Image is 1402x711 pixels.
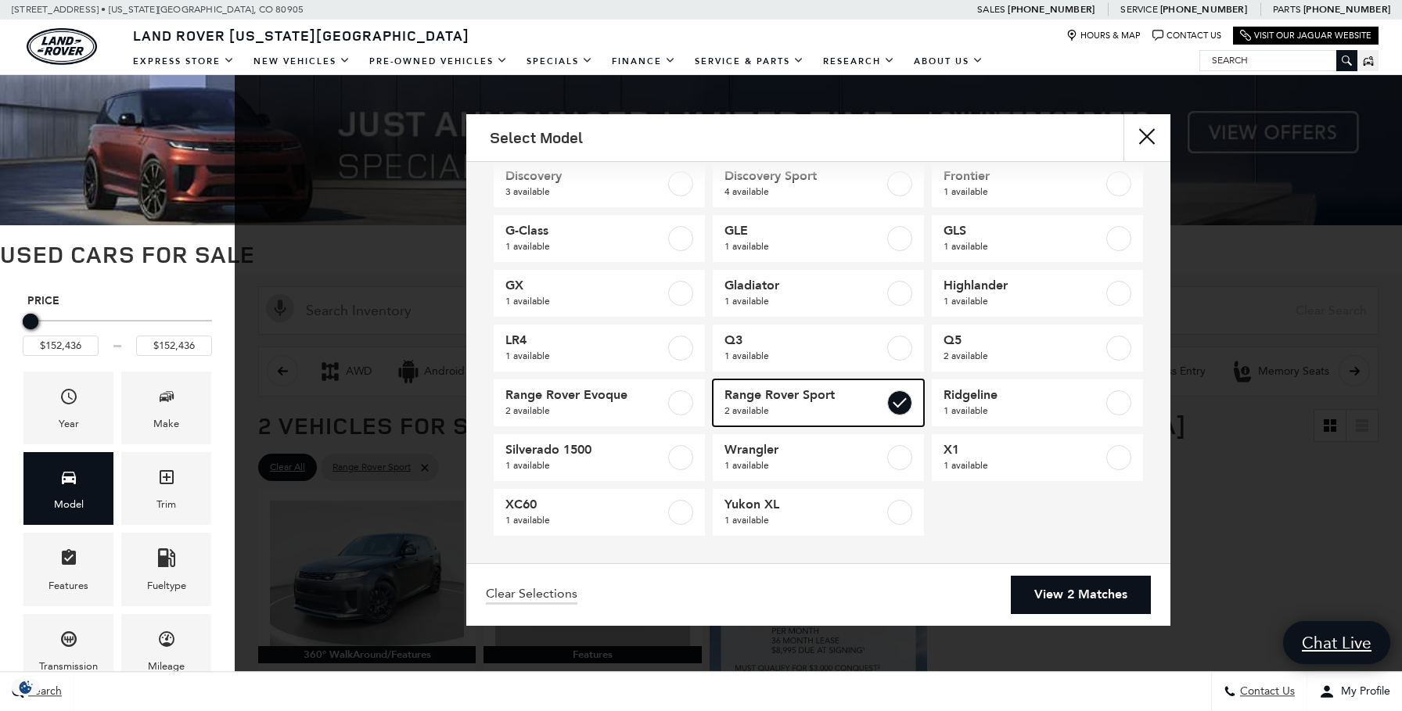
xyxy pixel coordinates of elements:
span: 1 available [724,239,884,254]
a: View 2 Matches [1011,576,1151,614]
section: Click to Open Cookie Consent Modal [8,679,44,695]
div: TransmissionTransmission [23,614,113,687]
span: Make [157,383,176,415]
span: Parts [1273,4,1301,15]
a: Pre-Owned Vehicles [360,48,517,75]
span: Discovery Sport [724,168,884,184]
a: Hours & Map [1066,30,1141,41]
a: [PHONE_NUMBER] [1160,3,1247,16]
span: XC60 [505,497,665,512]
a: Finance [602,48,685,75]
span: Mileage [157,626,176,658]
span: 1 available [724,458,884,473]
a: LR41 available [494,325,705,372]
span: 1 available [724,512,884,528]
div: Mileage [148,658,185,675]
a: land-rover [27,28,97,65]
span: Trim [157,464,176,496]
span: 1 available [944,458,1103,473]
span: Q3 [724,332,884,348]
div: Make [153,415,179,433]
span: 1 available [505,512,665,528]
span: 2 available [505,403,665,418]
span: 1 available [944,293,1103,309]
span: GLE [724,223,884,239]
img: Land Rover [27,28,97,65]
a: [STREET_ADDRESS] • [US_STATE][GEOGRAPHIC_DATA], CO 80905 [12,4,304,15]
span: Transmission [59,626,78,658]
a: [PHONE_NUMBER] [1008,3,1095,16]
a: Range Rover Sport2 available [713,379,924,426]
button: Open user profile menu [1307,672,1402,711]
a: New Vehicles [244,48,360,75]
div: YearYear [23,372,113,444]
span: Frontier [944,168,1103,184]
span: Range Rover Sport [724,387,884,403]
a: GX1 available [494,270,705,317]
span: Year [59,383,78,415]
span: Service [1120,4,1157,15]
div: ModelModel [23,452,113,525]
span: 1 available [505,239,665,254]
span: My Profile [1335,685,1390,698]
a: Specials [517,48,602,75]
span: Yukon XL [724,497,884,512]
div: Trim [156,496,176,513]
span: 1 available [944,403,1103,418]
a: Yukon XL1 available [713,489,924,536]
a: Range Rover Evoque2 available [494,379,705,426]
span: Q5 [944,332,1103,348]
div: Maximum Price [23,314,38,329]
span: GX [505,278,665,293]
a: Visit Our Jaguar Website [1240,30,1371,41]
span: Land Rover [US_STATE][GEOGRAPHIC_DATA] [133,26,469,45]
span: Wrangler [724,442,884,458]
span: LR4 [505,332,665,348]
span: Discovery [505,168,665,184]
div: FeaturesFeatures [23,533,113,605]
a: Q52 available [932,325,1143,372]
span: Features [59,544,78,576]
span: 1 available [944,184,1103,199]
span: Chat Live [1294,632,1379,653]
a: Land Rover [US_STATE][GEOGRAPHIC_DATA] [124,26,479,45]
div: Features [49,577,88,594]
a: Gladiator1 available [713,270,924,317]
span: Ridgeline [944,387,1103,403]
span: Model [59,464,78,496]
div: Transmission [39,658,98,675]
a: XC601 available [494,489,705,536]
a: Frontier1 available [932,160,1143,207]
a: Highlander1 available [932,270,1143,317]
div: Year [59,415,79,433]
a: Silverado 15001 available [494,434,705,481]
span: Contact Us [1236,685,1295,698]
input: Maximum [136,336,212,356]
a: EXPRESS STORE [124,48,244,75]
img: Opt-Out Icon [8,679,44,695]
div: Fueltype [147,577,186,594]
a: G-Class1 available [494,215,705,262]
input: Minimum [23,336,99,356]
a: Contact Us [1152,30,1221,41]
div: FueltypeFueltype [121,533,211,605]
span: 1 available [505,458,665,473]
span: GLS [944,223,1103,239]
a: Wrangler1 available [713,434,924,481]
a: [PHONE_NUMBER] [1303,3,1390,16]
a: Chat Live [1283,621,1390,664]
span: 4 available [724,184,884,199]
div: Price [23,308,212,356]
span: 1 available [505,348,665,364]
a: GLE1 available [713,215,924,262]
a: Q31 available [713,325,924,372]
button: close [1123,114,1170,161]
div: Model [54,496,84,513]
span: Silverado 1500 [505,442,665,458]
div: MileageMileage [121,614,211,687]
span: 1 available [944,239,1103,254]
span: Highlander [944,278,1103,293]
span: 1 available [724,293,884,309]
a: About Us [904,48,993,75]
span: Sales [977,4,1005,15]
